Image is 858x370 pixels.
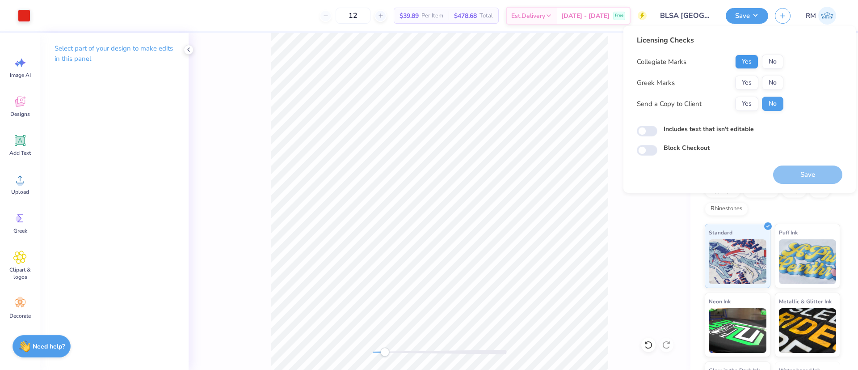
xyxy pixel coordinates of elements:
span: Upload [11,188,29,196]
div: Licensing Checks [637,35,783,46]
img: Puff Ink [779,239,837,284]
span: Add Text [9,149,31,157]
span: [DATE] - [DATE] [561,11,610,21]
div: Greek Marks [637,78,675,88]
img: Roberta Manuel [818,7,836,25]
span: Greek [13,227,27,234]
span: Est. Delivery [511,11,545,21]
button: No [762,76,783,90]
input: – – [336,8,370,24]
span: Designs [10,111,30,118]
div: Rhinestones [705,202,748,216]
span: Decorate [9,312,31,319]
span: Per Item [421,11,443,21]
div: Collegiate Marks [637,57,686,67]
button: No [762,97,783,111]
p: Select part of your design to make edits in this panel [55,43,174,64]
span: Free [615,13,623,19]
span: Clipart & logos [5,266,35,281]
button: Yes [735,55,758,69]
span: $39.89 [400,11,419,21]
strong: Need help? [33,342,65,351]
div: Accessibility label [380,348,389,357]
img: Neon Ink [709,308,766,353]
span: $478.68 [454,11,477,21]
span: Total [479,11,493,21]
span: Puff Ink [779,228,798,237]
button: No [762,55,783,69]
img: Standard [709,239,766,284]
span: Image AI [10,72,31,79]
input: Untitled Design [653,7,719,25]
span: RM [806,11,816,21]
button: Yes [735,76,758,90]
span: Metallic & Glitter Ink [779,297,832,306]
button: Yes [735,97,758,111]
span: Neon Ink [709,297,731,306]
label: Includes text that isn't editable [664,124,754,134]
button: Save [726,8,768,24]
div: Send a Copy to Client [637,99,702,109]
a: RM [802,7,840,25]
span: Standard [709,228,732,237]
label: Block Checkout [664,143,710,153]
img: Metallic & Glitter Ink [779,308,837,353]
